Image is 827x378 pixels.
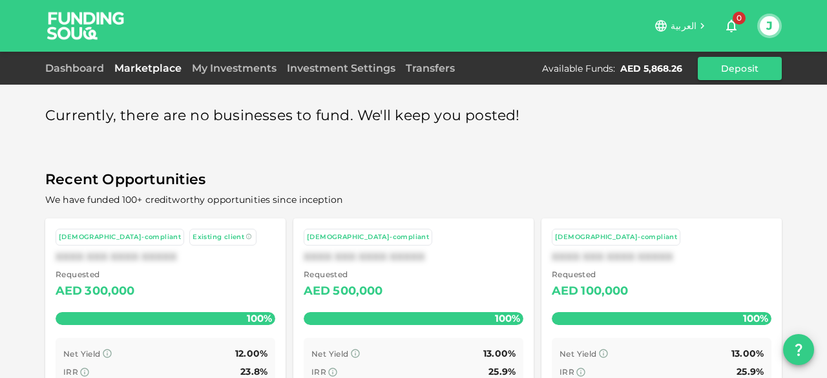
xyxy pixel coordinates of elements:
[56,268,135,281] span: Requested
[304,268,383,281] span: Requested
[45,194,342,205] span: We have funded 100+ creditworthy opportunities since inception
[560,349,597,359] span: Net Yield
[401,62,460,74] a: Transfers
[698,57,782,80] button: Deposit
[731,348,764,359] span: 13.00%
[737,366,764,377] span: 25.9%
[483,348,516,359] span: 13.00%
[187,62,282,74] a: My Investments
[581,281,628,302] div: 100,000
[45,62,109,74] a: Dashboard
[45,167,782,193] span: Recent Opportunities
[63,349,101,359] span: Net Yield
[542,62,615,75] div: Available Funds :
[63,367,78,377] span: IRR
[235,348,267,359] span: 12.00%
[45,103,520,129] span: Currently, there are no businesses to fund. We'll keep you posted!
[59,232,181,243] div: [DEMOGRAPHIC_DATA]-compliant
[733,12,746,25] span: 0
[307,232,429,243] div: [DEMOGRAPHIC_DATA]-compliant
[244,309,275,328] span: 100%
[620,62,682,75] div: AED 5,868.26
[304,251,523,263] div: XXXX XXX XXXX XXXXX
[492,309,523,328] span: 100%
[333,281,382,302] div: 500,000
[85,281,134,302] div: 300,000
[552,281,578,302] div: AED
[304,281,330,302] div: AED
[109,62,187,74] a: Marketplace
[311,349,349,359] span: Net Yield
[760,16,779,36] button: J
[56,251,275,263] div: XXXX XXX XXXX XXXXX
[555,232,677,243] div: [DEMOGRAPHIC_DATA]-compliant
[552,251,771,263] div: XXXX XXX XXXX XXXXX
[193,233,244,241] span: Existing client
[718,13,744,39] button: 0
[240,366,267,377] span: 23.8%
[560,367,574,377] span: IRR
[783,334,814,365] button: question
[311,367,326,377] span: IRR
[671,20,696,32] span: العربية
[282,62,401,74] a: Investment Settings
[488,366,516,377] span: 25.9%
[740,309,771,328] span: 100%
[56,281,82,302] div: AED
[552,268,629,281] span: Requested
